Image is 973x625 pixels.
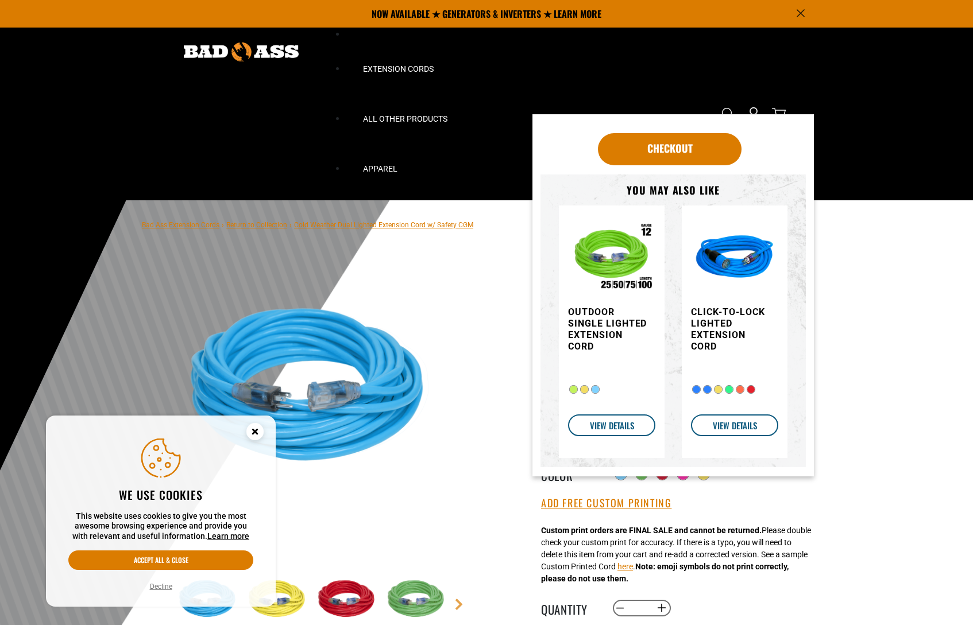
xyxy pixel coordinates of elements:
h2: We use cookies [68,487,253,502]
nav: breadcrumbs [142,218,473,231]
div: Please double check your custom print for accuracy. If there is a typo, you will need to delete t... [541,525,811,585]
span: › [289,221,292,229]
button: Add Free Custom Printing [541,497,671,510]
span: Cold Weather Dual Lighted Extension Cord w/ Safety CGM [294,221,473,229]
a: VIEW DETAILS [691,414,778,436]
summary: Apparel [346,141,415,191]
div: Item added to your cart [532,114,814,477]
a: Bad Ass Extension Cords [142,221,219,229]
span: Extension Cords [363,64,434,73]
legend: Color [541,467,599,482]
h3: You may also like [559,184,787,197]
span: Checkout [647,141,693,156]
img: Outdoor Single Lighted Extension Cord [568,215,655,302]
a: VIEW DETAILS [568,414,655,436]
summary: All Other Products [346,91,465,141]
aside: Cookie Consent [46,416,276,607]
button: Accept all & close [68,550,253,570]
span: › [222,221,224,229]
summary: Search [719,105,738,123]
span: All Other Products [363,114,447,123]
img: Light Blue [176,251,453,527]
button: here [617,561,633,573]
h3: Outdoor Single Lighted Extension Cord [568,306,648,352]
img: blue [691,215,778,302]
summary: Extension Cords [346,41,451,91]
strong: Custom print orders are FINAL SALE and cannot be returned. [541,526,762,535]
a: Next [453,599,465,610]
h3: Click-to-Lock Lighted Extension Cord [691,306,771,352]
a: blue Click-to-Lock Lighted Extension Cord [691,215,771,405]
a: Learn more [207,531,249,541]
img: Bad Ass Extension Cords [184,42,299,61]
label: Quantity [541,600,599,615]
a: Return to Collection [226,221,287,229]
button: Decline [146,581,176,592]
strong: Note: emoji symbols do not print correctly, please do not use them. [541,562,789,583]
p: This website uses cookies to give you the most awesome browsing experience and provide you with r... [68,511,253,542]
a: Outdoor Single Lighted Extension Cord Outdoor Single Lighted Extension Cord [568,215,648,405]
a: Checkout [598,133,742,165]
span: Apparel [363,164,397,173]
